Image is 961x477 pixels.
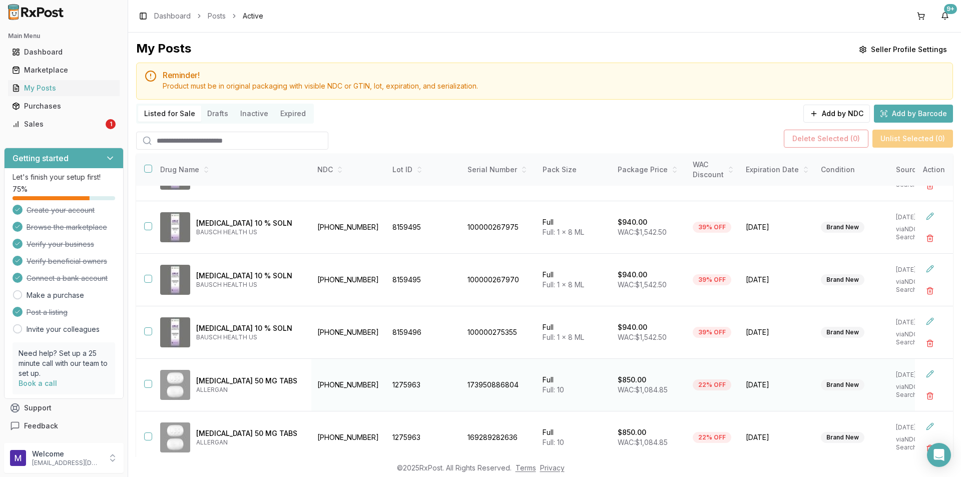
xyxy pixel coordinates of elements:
button: Edit [921,417,939,435]
td: 100000267975 [461,201,537,254]
div: Expiration Date [746,165,809,175]
a: Posts [208,11,226,21]
td: Full [537,306,612,359]
span: Create your account [27,205,95,215]
span: [DATE] [746,327,809,337]
button: Delete [921,229,939,247]
th: Action [915,154,953,186]
button: Marketplace [4,62,124,78]
p: Welcome [32,449,102,459]
p: [MEDICAL_DATA] 10 % SOLN [196,271,303,281]
button: Expired [274,106,312,122]
td: Full [537,359,612,411]
span: Full: 1 x 8 ML [543,333,584,341]
span: [DATE] [746,380,809,390]
p: [DATE] [896,213,934,221]
div: 9+ [944,4,957,14]
span: WAC: $1,542.50 [618,228,667,236]
span: WAC: $1,084.85 [618,385,668,394]
p: $940.00 [618,270,647,280]
button: 9+ [937,8,953,24]
p: [DATE] [896,423,934,431]
a: Invite your colleagues [27,324,100,334]
div: Dashboard [12,47,116,57]
td: 100000275355 [461,306,537,359]
div: 22% OFF [693,379,731,390]
td: 1275963 [386,411,461,464]
div: NDC [317,165,380,175]
p: [MEDICAL_DATA] 50 MG TABS [196,428,303,438]
td: Full [537,201,612,254]
div: Brand New [821,379,864,390]
button: Seller Profile Settings [853,41,953,59]
h2: Main Menu [8,32,120,40]
td: 173950886804 [461,359,537,411]
p: [MEDICAL_DATA] 50 MG TABS [196,376,303,386]
button: Add by NDC [803,105,870,123]
p: [DATE] [896,318,934,326]
span: Browse the marketplace [27,222,107,232]
span: WAC: $1,542.50 [618,280,667,289]
td: 8159495 [386,201,461,254]
td: 8159496 [386,306,461,359]
p: $940.00 [618,217,647,227]
div: Drug Name [160,165,303,175]
button: Dashboard [4,44,124,60]
td: Full [537,411,612,464]
a: Make a purchase [27,290,84,300]
button: Delete [921,282,939,300]
a: Dashboard [8,43,120,61]
span: Post a listing [27,307,68,317]
p: Let's finish your setup first! [13,172,115,182]
th: Condition [815,154,890,186]
div: Lot ID [392,165,455,175]
p: $850.00 [618,427,646,437]
div: WAC Discount [693,160,734,180]
span: Verify beneficial owners [27,256,107,266]
button: Purchases [4,98,124,114]
button: My Posts [4,80,124,96]
div: My Posts [136,41,191,59]
p: $850.00 [618,375,646,385]
span: [DATE] [746,222,809,232]
button: Listed for Sale [138,106,201,122]
p: [EMAIL_ADDRESS][DOMAIN_NAME] [32,459,102,467]
button: Support [4,399,124,417]
td: [PHONE_NUMBER] [311,306,386,359]
img: RxPost Logo [4,4,68,20]
span: [DATE] [746,432,809,442]
p: via NDC Search [896,330,934,346]
td: [PHONE_NUMBER] [311,201,386,254]
a: Marketplace [8,61,120,79]
div: Open Intercom Messenger [927,443,951,467]
button: Delete [921,334,939,352]
img: Ubrelvy 50 MG TABS [160,422,190,452]
nav: breadcrumb [154,11,263,21]
p: ALLERGAN [196,438,303,446]
p: [DATE] [896,371,934,379]
div: Purchases [12,101,116,111]
p: via NDC Search [896,383,934,399]
span: Active [243,11,263,21]
img: Ubrelvy 50 MG TABS [160,370,190,400]
td: 100000267970 [461,254,537,306]
p: ALLERGAN [196,386,303,394]
td: Full [537,254,612,306]
td: 169289282636 [461,411,537,464]
p: Need help? Set up a 25 minute call with our team to set up. [19,348,109,378]
button: Edit [921,312,939,330]
p: [DATE] [896,266,934,274]
button: Sales1 [4,116,124,132]
td: 1275963 [386,359,461,411]
div: 39% OFF [693,327,731,338]
span: WAC: $1,542.50 [618,333,667,341]
button: Edit [921,207,939,225]
img: Jublia 10 % SOLN [160,212,190,242]
div: Marketplace [12,65,116,75]
td: [PHONE_NUMBER] [311,359,386,411]
img: User avatar [10,450,26,466]
td: [PHONE_NUMBER] [311,411,386,464]
div: Brand New [821,327,864,338]
a: Privacy [540,463,565,472]
span: Full: 10 [543,438,564,446]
